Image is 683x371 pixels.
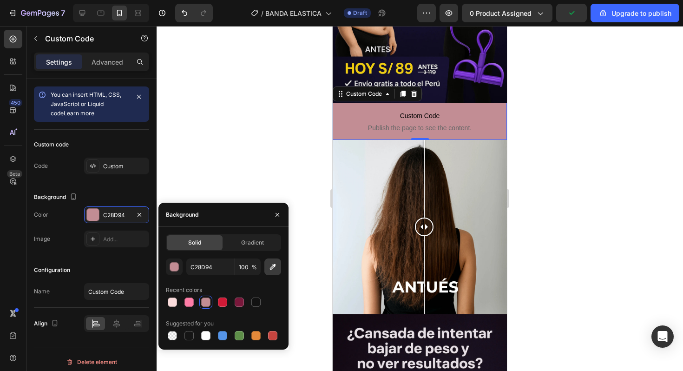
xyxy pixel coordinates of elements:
div: Custom [103,162,147,171]
span: Gradient [241,238,264,247]
div: 450 [9,99,22,106]
div: Background [34,191,79,204]
div: Open Intercom Messenger [651,325,674,348]
button: Upgrade to publish [591,4,679,22]
p: Custom Code [45,33,124,44]
div: Align [34,318,60,330]
p: Settings [46,57,72,67]
iframe: Design area [333,26,507,371]
button: Delete element [34,355,149,370]
span: BANDA ELASTICA [265,8,322,18]
div: Code [34,162,48,170]
p: 7 [61,7,65,19]
div: Custom code [34,140,69,149]
div: Suggested for you [166,319,214,328]
a: Learn more [64,110,94,117]
button: 7 [4,4,69,22]
p: Advanced [92,57,123,67]
div: Beta [7,170,22,178]
div: Name [34,287,50,296]
input: Eg: FFFFFF [186,258,235,275]
div: Color [34,211,48,219]
span: / [261,8,263,18]
div: Undo/Redo [175,4,213,22]
div: Delete element [66,357,117,368]
div: Configuration [34,266,70,274]
button: 0 product assigned [462,4,552,22]
span: Draft [353,9,367,17]
span: You can insert HTML, CSS, JavaScript or Liquid code [51,91,121,117]
div: Upgrade to publish [598,8,671,18]
div: C28D94 [103,211,130,219]
div: Image [34,235,50,243]
div: Recent colors [166,286,202,294]
span: Solid [188,238,201,247]
span: 0 product assigned [470,8,532,18]
div: Background [166,211,198,219]
span: % [251,263,257,272]
div: Add... [103,235,147,244]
